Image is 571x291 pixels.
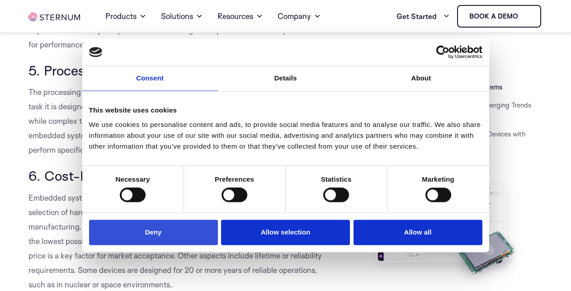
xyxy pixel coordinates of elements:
a: Book a demo [457,5,541,28]
div: We use cookies to personalise content and ads, to provide social media features and to analyse ou... [89,119,482,152]
a: About [354,66,489,91]
span: 5. Processing Power [28,62,151,79]
button: Allow selection [221,220,350,245]
span: The processing power of an embedded system is determined by the complexity of the task it is desi... [28,87,321,155]
a: Details [218,66,354,91]
img: logo [89,47,103,57]
div: This website uses cookies [89,105,482,116]
button: Deny [89,220,218,245]
span: Embedded systems are often designed to be cost-effective. This involves careful selection of hard... [28,193,322,289]
strong: Statistics [321,175,352,183]
img: sternum iot [522,13,529,20]
img: sternum iot [28,13,80,21]
span: 6. Cost-Effective Design [28,167,180,184]
a: Consent [82,66,218,91]
strong: Necessary [116,175,150,183]
strong: Marketing [422,175,454,183]
a: Get Started [396,7,450,25]
button: Allow all [354,220,482,245]
strong: Preferences [215,175,254,183]
a: Usercentrics Cookiebot - opens in a new window [403,45,482,59]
